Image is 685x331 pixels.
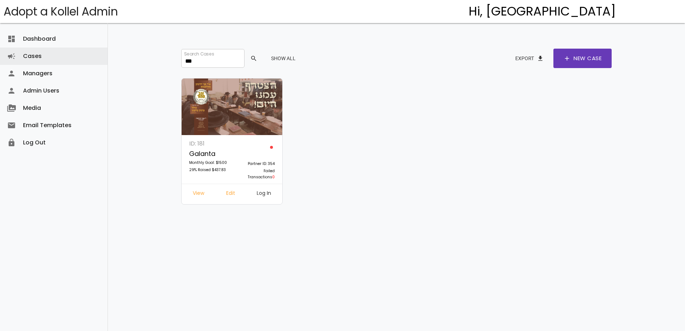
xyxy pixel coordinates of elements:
[7,30,16,48] i: dashboard
[537,52,544,65] span: file_download
[189,160,228,167] p: Monthly Goal: $1500
[7,117,16,134] i: email
[185,139,232,184] a: ID: 181 Galanta Monthly Goal: $1500 29% Raised $437.83
[245,52,262,65] button: search
[7,134,16,151] i: lock
[7,48,16,65] i: campaign
[187,188,210,201] a: View
[189,139,228,148] p: ID: 181
[250,52,257,65] span: search
[553,49,612,68] a: addNew Case
[236,168,275,180] p: Failed Transactions
[189,167,228,174] p: 29% Raised $437.83
[7,82,16,99] i: person
[469,5,616,18] h4: Hi, [GEOGRAPHIC_DATA]
[265,52,301,65] button: Show All
[251,188,277,201] a: Log In
[510,52,550,65] button: Exportfile_download
[7,65,16,82] i: person
[236,161,275,168] p: Partner ID: 354
[7,99,16,117] i: perm_media
[272,174,275,180] span: 0
[189,148,228,160] p: Galanta
[182,79,283,135] img: OHnQw4gTuj.aBLcWTg8fD.jpg
[220,188,241,201] a: Edit
[232,139,279,184] a: Partner ID: 354 Failed Transactions0
[563,49,571,68] span: add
